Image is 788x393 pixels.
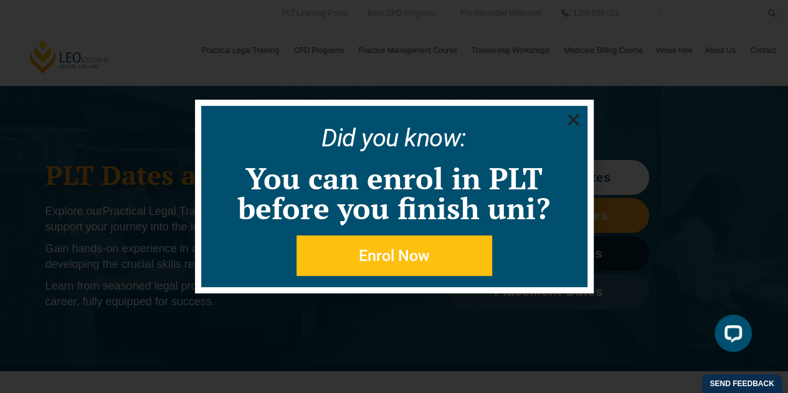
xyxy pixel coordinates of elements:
a: Did you know: [321,123,467,153]
iframe: LiveChat chat widget [705,310,757,362]
a: Close [566,112,581,128]
span: Enrol Now [359,248,430,263]
a: Enrol Now [297,235,492,276]
a: You can enrol in PLT before you finish uni? [238,158,550,228]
